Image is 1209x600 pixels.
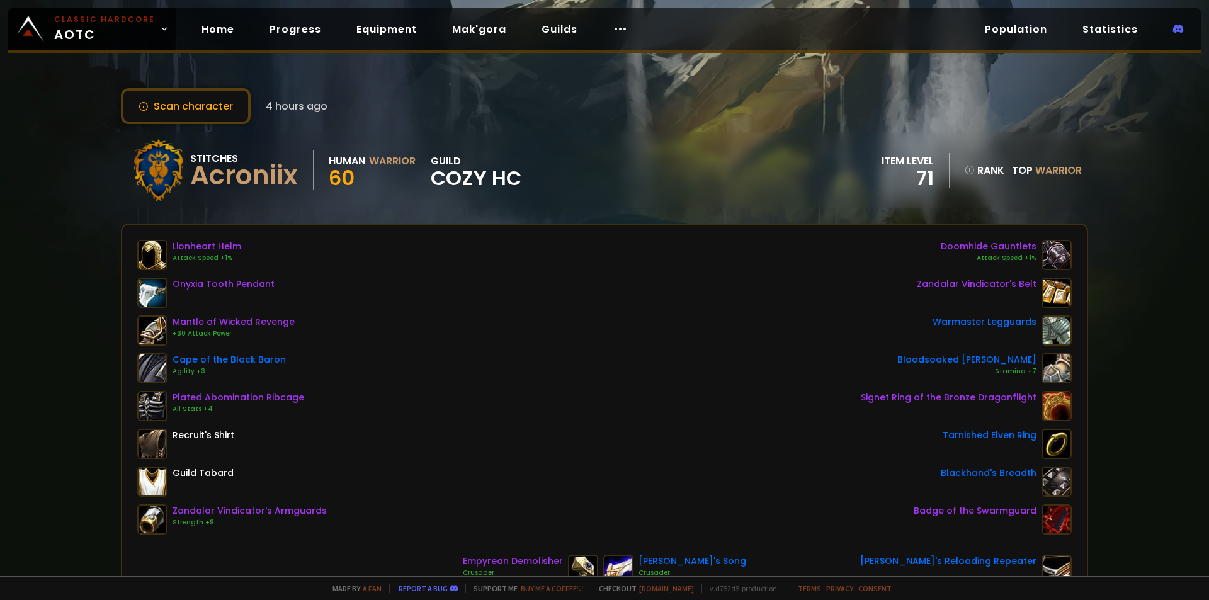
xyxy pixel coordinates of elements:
div: Doomhide Gauntlets [941,240,1036,253]
div: Plated Abomination Ribcage [173,391,304,404]
a: [DOMAIN_NAME] [639,584,694,593]
div: [PERSON_NAME]'s Reloading Repeater [860,555,1036,568]
div: Crusader [463,568,563,578]
span: Support me, [465,584,583,593]
a: Population [975,16,1057,42]
a: Mak'gora [442,16,516,42]
div: guild [431,153,521,188]
img: item-23000 [137,391,167,421]
span: 60 [329,164,355,192]
img: item-15806 [603,555,633,585]
a: Guilds [531,16,587,42]
img: item-21670 [1042,504,1072,535]
img: item-21665 [137,315,167,346]
img: item-22347 [1042,555,1072,585]
div: All Stats +4 [173,404,304,414]
img: item-18500 [1042,429,1072,459]
img: item-13340 [137,353,167,383]
div: Stitches [190,150,298,166]
a: Report a bug [399,584,448,593]
div: Bloodsoaked [PERSON_NAME] [897,353,1036,366]
span: Made by [325,584,382,593]
div: item level [882,153,934,169]
div: Recruit's Shirt [173,429,234,442]
div: Signet Ring of the Bronze Dragonflight [861,391,1036,404]
div: Zandalar Vindicator's Belt [917,278,1036,291]
img: item-19824 [137,504,167,535]
img: item-21204 [1042,391,1072,421]
span: Warrior [1035,163,1082,178]
div: 71 [882,169,934,188]
a: Consent [858,584,892,593]
div: rank [965,162,1004,178]
div: Empyrean Demolisher [463,555,563,568]
div: Zandalar Vindicator's Armguards [173,504,327,518]
a: Buy me a coffee [521,584,583,593]
span: 4 hours ago [266,98,327,114]
img: item-19823 [1042,278,1072,308]
div: Crusader [639,568,746,578]
img: item-18544 [1042,240,1072,270]
a: Privacy [826,584,853,593]
a: Statistics [1072,16,1148,42]
div: Attack Speed +1% [941,253,1036,263]
div: Badge of the Swarmguard [914,504,1036,518]
a: Home [191,16,244,42]
div: Stamina +7 [897,366,1036,376]
span: v. d752d5 - production [701,584,777,593]
div: [PERSON_NAME]'s Song [639,555,746,568]
img: item-19913 [1042,353,1072,383]
div: +30 Attack Power [173,329,295,339]
div: Cape of the Black Baron [173,353,286,366]
img: item-12935 [1042,315,1072,346]
img: item-38 [137,429,167,459]
div: Human [329,153,365,169]
div: Guild Tabard [173,467,234,480]
div: Mantle of Wicked Revenge [173,315,295,329]
div: Agility +3 [173,366,286,376]
div: Warrior [369,153,416,169]
a: a fan [363,584,382,593]
a: Progress [259,16,331,42]
div: Warmaster Legguards [933,315,1036,329]
img: item-13965 [1042,467,1072,497]
img: item-17112 [568,555,598,585]
small: Classic Hardcore [54,14,155,25]
span: AOTC [54,14,155,44]
img: item-18404 [137,278,167,308]
div: Attack Speed +1% [173,253,241,263]
div: Top [1012,162,1082,178]
div: Lionheart Helm [173,240,241,253]
a: Terms [798,584,821,593]
span: Checkout [591,584,694,593]
img: item-12640 [137,240,167,270]
span: Cozy HC [431,169,521,188]
div: Strength +9 [173,518,327,528]
img: item-5976 [137,467,167,497]
button: Scan character [121,88,251,124]
a: Equipment [346,16,427,42]
div: Onyxia Tooth Pendant [173,278,275,291]
div: Acroniix [190,166,298,185]
a: Classic HardcoreAOTC [8,8,176,50]
div: Blackhand's Breadth [941,467,1036,480]
div: Tarnished Elven Ring [943,429,1036,442]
